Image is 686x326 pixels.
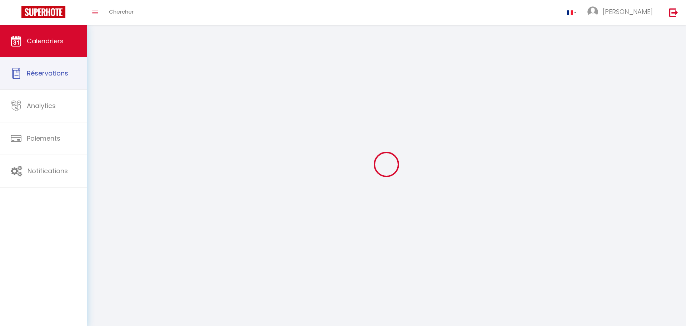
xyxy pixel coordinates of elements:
span: [PERSON_NAME] [603,7,653,16]
img: ... [587,6,598,17]
span: Paiements [27,134,60,143]
span: Chercher [109,8,134,15]
span: Notifications [28,166,68,175]
span: Analytics [27,101,56,110]
img: Super Booking [21,6,65,18]
span: Réservations [27,69,68,78]
span: Calendriers [27,37,64,45]
img: logout [669,8,678,17]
